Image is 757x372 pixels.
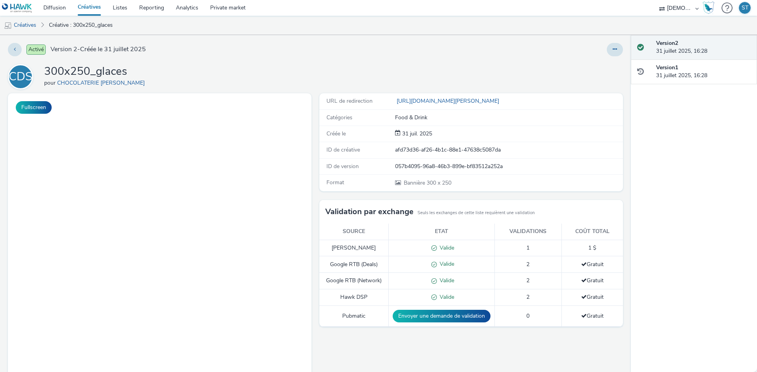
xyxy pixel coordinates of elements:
div: 057b4095-96a8-46b3-899e-bf83512a252a [395,163,622,170]
div: ST [742,2,748,14]
span: pour [44,79,57,87]
span: 31 juil. 2025 [401,130,432,137]
button: Envoyer une demande de validation [393,310,490,322]
a: [URL][DOMAIN_NAME][PERSON_NAME] [395,97,502,105]
span: 2 [526,261,530,268]
span: Créée le [326,130,346,137]
div: Création 31 juillet 2025, 16:28 [401,130,432,138]
div: 31 juillet 2025, 16:28 [656,39,751,56]
td: Hawk DSP [319,289,388,306]
td: Google RTB (Deals) [319,256,388,273]
span: ID de créative [326,146,360,154]
span: Gratuit [581,312,604,320]
span: ID de version [326,163,359,170]
th: Coût total [561,224,623,240]
span: 1 $ [588,244,596,252]
h1: 300x250_glaces [44,64,148,79]
span: 1 [526,244,530,252]
small: Seuls les exchanges de cette liste requièrent une validation [418,210,535,216]
div: Food & Drink [395,114,622,122]
td: [PERSON_NAME] [319,240,388,256]
span: 300 x 250 [403,179,451,187]
div: afd73d36-af26-4b1c-88e1-47638c5087da [395,146,622,154]
td: Google RTB (Network) [319,273,388,289]
a: Créative : 300x250_glaces [45,16,117,35]
span: Valide [437,260,454,268]
strong: Version 2 [656,39,678,47]
img: Hawk Academy [703,2,714,14]
a: CDS [8,73,36,80]
div: CDS [9,66,33,88]
img: undefined Logo [2,3,32,13]
span: 2 [526,293,530,301]
td: Pubmatic [319,305,388,326]
span: Valide [437,277,454,284]
span: Valide [437,293,454,301]
span: Valide [437,244,454,252]
button: Fullscreen [16,101,52,114]
th: Validations [494,224,561,240]
span: Format [326,179,344,186]
th: Etat [388,224,494,240]
span: Gratuit [581,293,604,301]
span: 2 [526,277,530,284]
span: Bannière [404,179,427,187]
div: 31 juillet 2025, 16:28 [656,64,751,80]
th: Source [319,224,388,240]
strong: Version 1 [656,64,678,71]
span: Catégories [326,114,352,121]
span: 0 [526,312,530,320]
span: Gratuit [581,277,604,284]
a: Hawk Academy [703,2,718,14]
h3: Validation par exchange [325,206,414,218]
span: Activé [26,44,46,55]
span: URL de redirection [326,97,373,105]
span: Gratuit [581,261,604,268]
a: CHOCOLATERIE [PERSON_NAME] [57,79,148,87]
img: mobile [4,22,12,30]
span: Version 2 - Créée le 31 juillet 2025 [50,45,146,54]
